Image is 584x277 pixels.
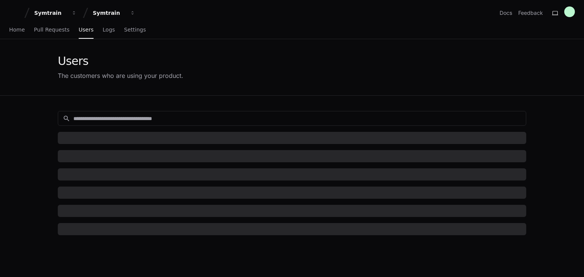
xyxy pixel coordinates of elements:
[79,21,94,39] a: Users
[9,27,25,32] span: Home
[9,21,25,39] a: Home
[34,21,69,39] a: Pull Requests
[63,115,70,122] mat-icon: search
[103,21,115,39] a: Logs
[34,27,69,32] span: Pull Requests
[93,9,125,17] div: Symtrain
[500,9,512,17] a: Docs
[34,9,67,17] div: Symtrain
[58,54,183,68] div: Users
[58,71,183,80] div: The customers who are using your product.
[79,27,94,32] span: Users
[103,27,115,32] span: Logs
[90,6,138,20] button: Symtrain
[31,6,80,20] button: Symtrain
[124,27,146,32] span: Settings
[518,9,543,17] button: Feedback
[124,21,146,39] a: Settings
